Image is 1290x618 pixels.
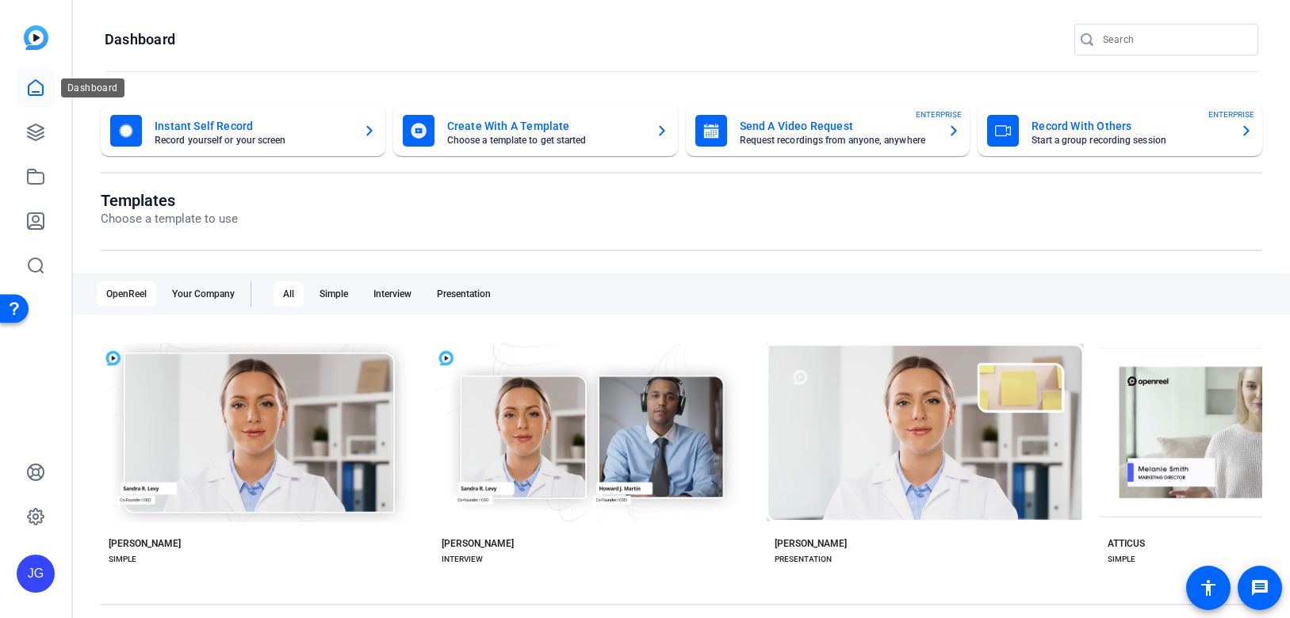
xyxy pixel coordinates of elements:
[447,135,643,145] mat-card-subtitle: Choose a template to get started
[109,537,181,550] div: [PERSON_NAME]
[775,537,847,550] div: [PERSON_NAME]
[1108,553,1135,566] div: SIMPLE
[1208,109,1254,120] span: ENTERPRISE
[1032,116,1227,135] mat-card-title: Record With Others
[101,191,238,210] h1: Templates
[1032,135,1227,145] mat-card-subtitle: Start a group recording session
[393,105,678,156] button: Create With A TemplateChoose a template to get started
[1199,578,1218,597] mat-icon: accessibility
[427,281,500,307] div: Presentation
[101,210,238,228] p: Choose a template to use
[740,116,936,135] mat-card-title: Send A Video Request
[310,281,358,307] div: Simple
[740,135,936,145] mat-card-subtitle: Request recordings from anyone, anywhere
[17,555,55,593] div: JG
[775,553,832,566] div: PRESENTATION
[978,105,1262,156] button: Record With OthersStart a group recording sessionENTERPRISE
[61,78,124,97] div: Dashboard
[101,105,385,156] button: Instant Self RecordRecord yourself or your screen
[155,116,350,135] mat-card-title: Instant Self Record
[1250,578,1269,597] mat-icon: message
[1108,537,1145,550] div: ATTICUS
[163,281,244,307] div: Your Company
[442,537,514,550] div: [PERSON_NAME]
[105,30,175,49] h1: Dashboard
[447,116,643,135] mat-card-title: Create With A Template
[686,105,970,156] button: Send A Video RequestRequest recordings from anyone, anywhereENTERPRISE
[97,281,156,307] div: OpenReel
[24,25,48,50] img: blue-gradient.svg
[109,553,136,566] div: SIMPLE
[364,281,421,307] div: Interview
[274,281,304,307] div: All
[155,135,350,145] mat-card-subtitle: Record yourself or your screen
[916,109,962,120] span: ENTERPRISE
[442,553,483,566] div: INTERVIEW
[1103,30,1246,49] input: Search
